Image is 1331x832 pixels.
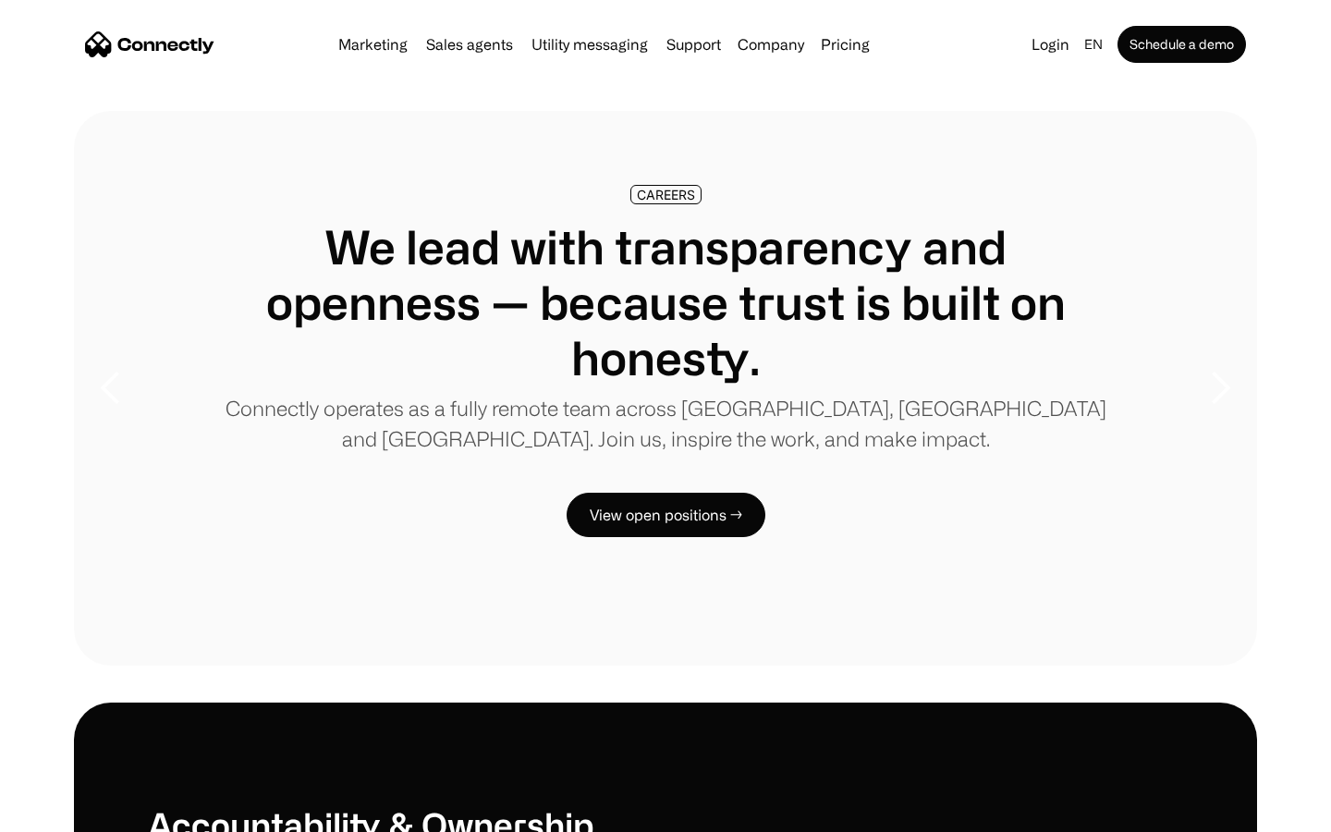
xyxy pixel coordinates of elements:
h1: We lead with transparency and openness — because trust is built on honesty. [222,219,1109,385]
div: en [1084,31,1103,57]
div: Company [738,31,804,57]
p: Connectly operates as a fully remote team across [GEOGRAPHIC_DATA], [GEOGRAPHIC_DATA] and [GEOGRA... [222,393,1109,454]
aside: Language selected: English [18,798,111,826]
a: Schedule a demo [1117,26,1246,63]
a: Marketing [331,37,415,52]
ul: Language list [37,800,111,826]
a: Support [659,37,728,52]
a: Utility messaging [524,37,655,52]
a: Pricing [813,37,877,52]
a: Sales agents [419,37,520,52]
a: View open positions → [567,493,765,537]
a: Login [1024,31,1077,57]
div: CAREERS [637,188,695,202]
